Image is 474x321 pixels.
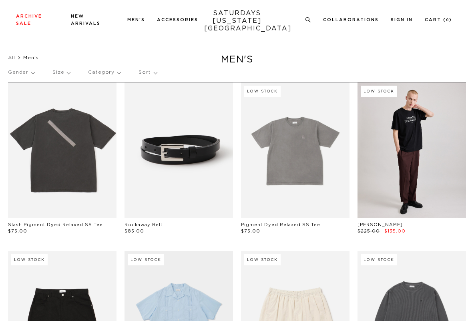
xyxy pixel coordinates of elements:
[128,254,164,265] div: Low Stock
[361,254,397,265] div: Low Stock
[358,223,403,227] a: [PERSON_NAME]
[391,18,413,22] a: Sign In
[8,229,27,233] span: $75.00
[157,18,198,22] a: Accessories
[241,223,320,227] a: Pigment Dyed Relaxed SS Tee
[323,18,379,22] a: Collaborations
[125,223,163,227] a: Rockaway Belt
[244,86,281,97] div: Low Stock
[139,63,157,82] p: Sort
[11,254,48,265] div: Low Stock
[71,14,100,26] a: New Arrivals
[244,254,281,265] div: Low Stock
[8,63,34,82] p: Gender
[127,18,145,22] a: Men's
[23,55,39,60] span: Men's
[16,14,42,26] a: Archive Sale
[446,18,449,22] small: 0
[425,18,452,22] a: Cart (0)
[358,229,380,233] span: $225.00
[241,229,260,233] span: $75.00
[88,63,121,82] p: Category
[125,229,144,233] span: $85.00
[52,63,70,82] p: Size
[361,86,397,97] div: Low Stock
[8,223,103,227] a: Slash Pigment Dyed Relaxed SS Tee
[384,229,406,233] span: $135.00
[8,55,15,60] a: All
[204,10,270,32] a: SATURDAYS[US_STATE][GEOGRAPHIC_DATA]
